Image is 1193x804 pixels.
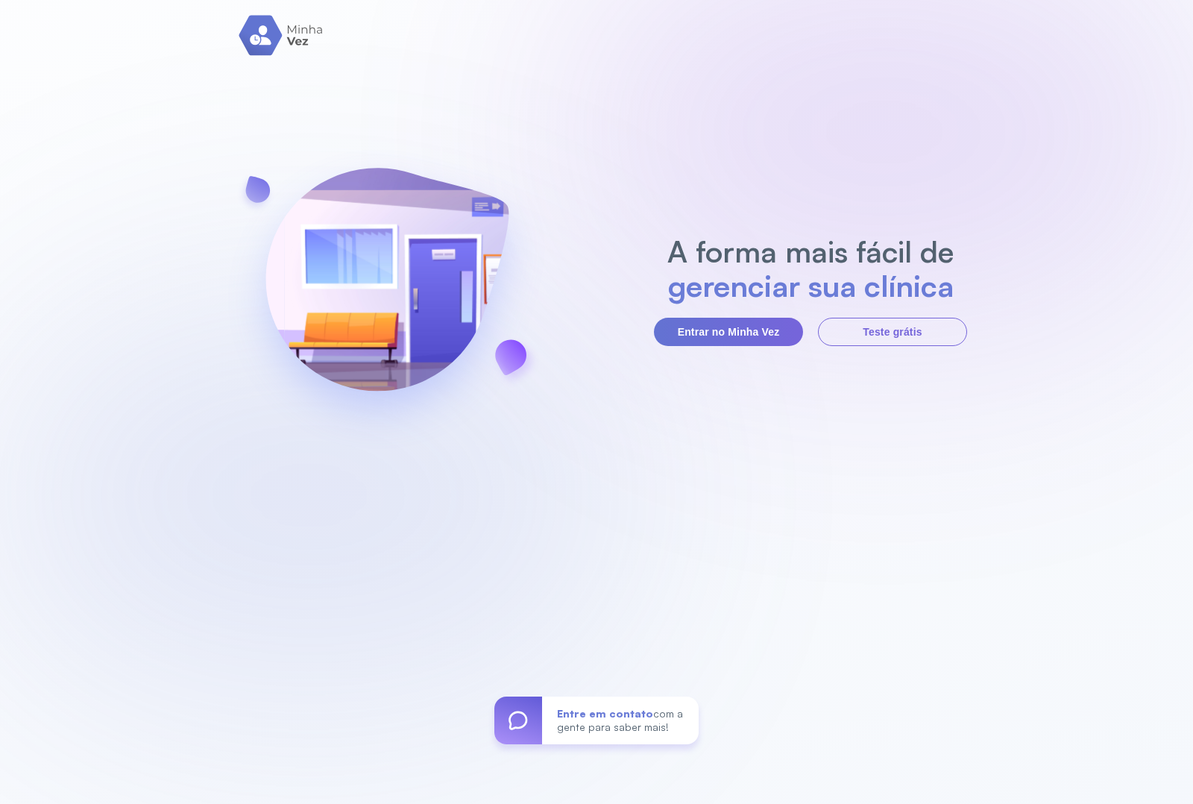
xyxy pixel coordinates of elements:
[542,697,699,744] div: com a gente para saber mais!
[660,234,962,268] h2: A forma mais fácil de
[494,697,699,744] a: Entre em contatocom a gente para saber mais!
[660,268,962,303] h2: gerenciar sua clínica
[239,15,324,56] img: logo.svg
[654,318,803,346] button: Entrar no Minha Vez
[818,318,967,346] button: Teste grátis
[226,128,548,453] img: banner-login.svg
[557,707,653,720] span: Entre em contato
